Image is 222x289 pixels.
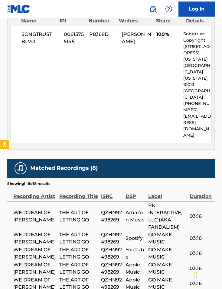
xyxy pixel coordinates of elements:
img: search [149,5,157,13]
span: 03:16 [190,235,212,242]
span: 100% [156,31,179,38]
span: THE ART OF LETTING GO [59,246,98,261]
img: MLC Logo [7,5,31,13]
span: GO MAKE MUSIC [148,231,187,246]
span: GO MAKE MUSIC [148,246,187,261]
img: Matched Recordings [17,165,24,172]
span: 03:16 [190,213,212,220]
span: P8368D [89,31,117,38]
span: 03:16 [190,250,212,257]
span: Amazon Music [126,209,145,224]
iframe: Chat Widget [192,260,222,289]
span: 03:16 [190,265,212,272]
span: Apple Music [126,261,145,276]
span: WE DREAM OF [PERSON_NAME] [13,231,56,246]
span: WE DREAM OF [PERSON_NAME] [13,209,56,224]
a: Log In [178,2,215,17]
div: DSP [126,186,145,200]
span: WE DREAM OF [PERSON_NAME] [13,261,56,276]
div: ISRC [101,186,122,200]
div: Drag [194,266,197,284]
p: [US_STATE][GEOGRAPHIC_DATA][US_STATE] 10013 [183,56,211,88]
span: YouTube [126,246,145,261]
div: Recording Artist [13,186,56,200]
span: SONGTRUST BLVD [21,31,59,45]
span: QZHN92498269 [101,246,122,261]
span: 03:16 [190,280,212,287]
a: Public Search [147,3,159,15]
div: Recording Title [59,186,98,200]
span: WE DREAM OF [PERSON_NAME] [13,246,56,261]
p: [STREET_ADDRESS], [183,43,211,56]
p: Showing 1 - 8 of 8 results [7,181,50,186]
span: PK INTERACTIVE, LLC (AKA FANDALISM) [148,202,187,231]
span: GO MAKE MUSIC [148,261,187,276]
div: Duration [190,186,212,200]
p: Songtrust Copyright [183,31,211,43]
h5: Matched Recordings (8) [30,165,98,172]
span: Spotify [126,235,145,242]
span: [PERSON_NAME] [122,31,151,44]
p: [GEOGRAPHIC_DATA] [183,88,211,100]
img: help [165,5,172,13]
p: [EMAIL_ADDRESS][DOMAIN_NAME] [183,113,211,138]
span: THE ART OF LETTING GO [59,209,98,224]
span: QZHN92498269 [101,231,122,246]
span: THE ART OF LETTING GO [59,231,98,246]
p: [PHONE_NUMBER] [183,100,211,113]
div: Help [163,3,175,15]
span: THE ART OF LETTING GO [59,261,98,276]
span: QZHN92498269 [101,209,122,224]
span: QZHN92498269 [101,261,122,276]
span: 00615755145 [64,31,85,45]
div: Label [148,186,187,200]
